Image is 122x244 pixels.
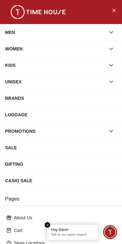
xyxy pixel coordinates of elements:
[5,109,117,120] div: LUGGAGE
[5,93,117,104] div: BRANDS
[45,222,51,228] em: Close tooltip
[51,233,94,237] p: Talk to our watch expert!
[5,175,117,186] div: CASIO SALE
[6,5,70,19] img: ...
[51,227,94,232] div: Hey there!
[109,5,119,15] button: Close Menu
[103,225,117,239] div: Chat Widget
[5,43,105,55] div: WOMEN
[5,142,117,153] div: SALE
[5,158,117,170] div: GIFTING
[5,125,105,137] div: PROMOTIONS
[5,60,105,71] div: KIDS
[14,215,113,221] p: About Us
[14,227,113,234] p: Cart
[5,76,105,87] div: UNISEX
[5,27,105,38] div: MEN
